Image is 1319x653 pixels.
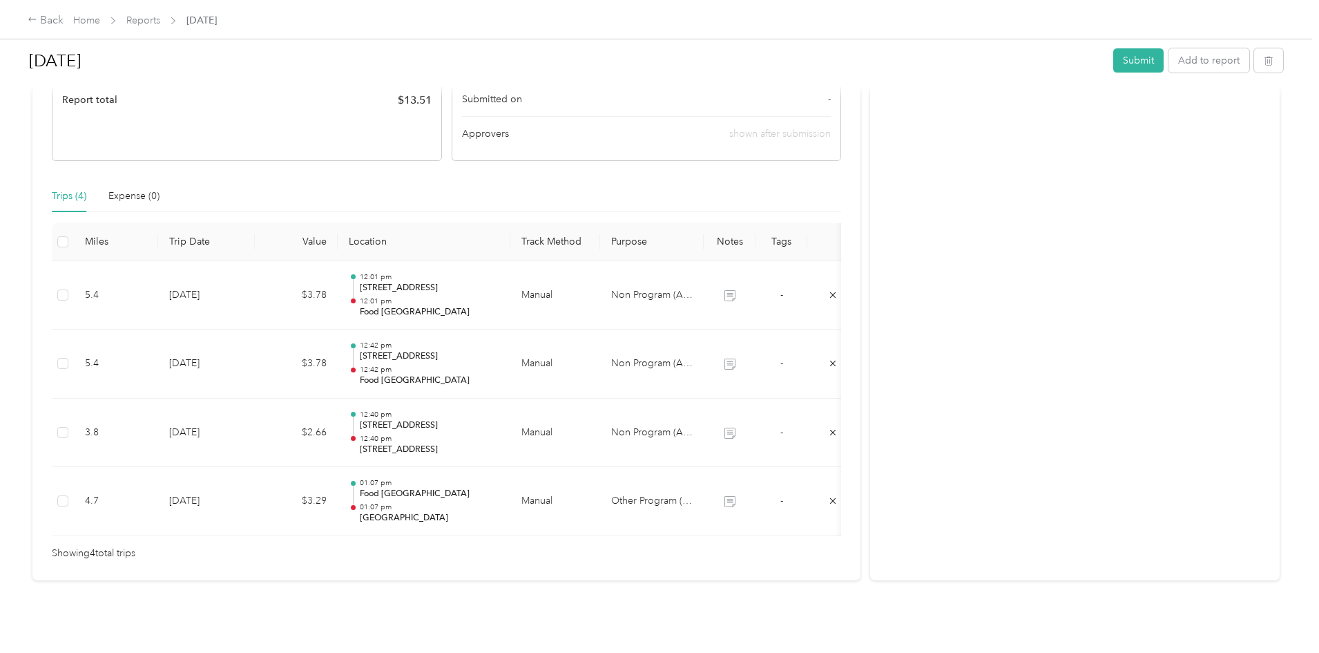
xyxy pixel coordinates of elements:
[158,261,255,330] td: [DATE]
[255,399,338,468] td: $2.66
[600,399,704,468] td: Non Program (Admin)
[28,12,64,29] div: Back
[510,399,600,468] td: Manual
[74,330,158,399] td: 5.4
[360,478,499,488] p: 01:07 pm
[255,261,338,330] td: $3.78
[186,13,217,28] span: [DATE]
[755,223,807,261] th: Tags
[158,330,255,399] td: [DATE]
[255,330,338,399] td: $3.78
[338,223,510,261] th: Location
[360,375,499,387] p: Food [GEOGRAPHIC_DATA]
[462,126,509,141] span: Approvers
[52,546,135,561] span: Showing 4 total trips
[360,306,499,319] p: Food [GEOGRAPHIC_DATA]
[780,426,783,438] span: -
[1113,48,1164,73] button: Submit
[126,15,160,26] a: Reports
[1242,576,1319,653] iframe: Everlance-gr Chat Button Frame
[510,261,600,330] td: Manual
[828,92,831,106] span: -
[52,189,86,204] div: Trips (4)
[600,467,704,536] td: Other Program (please put in notes)
[704,223,755,261] th: Notes
[600,261,704,330] td: Non Program (Admin)
[780,495,783,507] span: -
[510,330,600,399] td: Manual
[62,93,117,107] span: Report total
[360,419,499,432] p: [STREET_ADDRESS]
[600,223,704,261] th: Purpose
[360,444,499,456] p: [STREET_ADDRESS]
[360,512,499,524] p: [GEOGRAPHIC_DATA]
[29,44,1104,77] h1: Aug 2025
[360,502,499,512] p: 01:07 pm
[158,467,255,536] td: [DATE]
[74,399,158,468] td: 3.8
[360,350,499,363] p: [STREET_ADDRESS]
[74,467,158,536] td: 4.7
[255,223,338,261] th: Value
[360,341,499,350] p: 12:42 pm
[462,92,522,106] span: Submitted on
[729,128,831,140] span: shown after submission
[360,434,499,444] p: 12:40 pm
[600,330,704,399] td: Non Program (Admin)
[360,296,499,306] p: 12:01 pm
[780,357,783,369] span: -
[360,410,499,419] p: 12:40 pm
[398,92,432,108] span: $ 13.51
[108,189,160,204] div: Expense (0)
[1168,48,1249,73] button: Add to report
[780,289,783,301] span: -
[74,223,158,261] th: Miles
[158,399,255,468] td: [DATE]
[255,467,338,536] td: $3.29
[360,282,499,294] p: [STREET_ADDRESS]
[158,223,255,261] th: Trip Date
[73,15,100,26] a: Home
[360,365,499,375] p: 12:42 pm
[74,261,158,330] td: 5.4
[510,223,600,261] th: Track Method
[360,488,499,500] p: Food [GEOGRAPHIC_DATA]
[360,272,499,282] p: 12:01 pm
[510,467,600,536] td: Manual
